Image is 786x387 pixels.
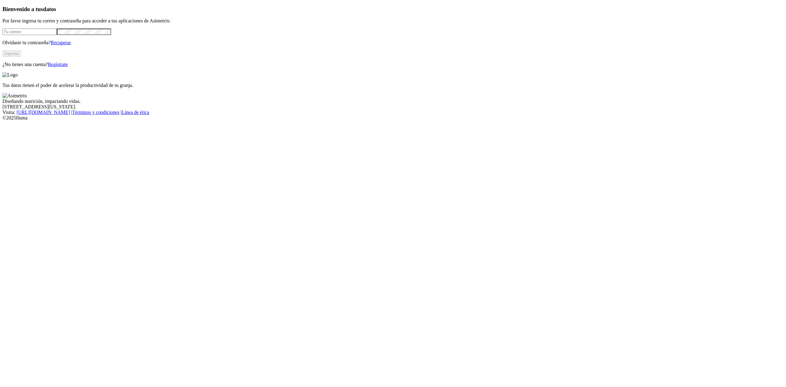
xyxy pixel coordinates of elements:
a: Línea de ética [122,110,149,115]
p: Por favor ingresa tu correo y contraseña para acceder a tus aplicaciones de Asimetrix: [2,18,784,24]
input: Tu correo [2,29,57,35]
div: Diseñando nutrición, impactando vidas. [2,99,784,104]
div: Visita : | | [2,110,784,115]
img: Logo [2,72,18,78]
p: Olvidaste tu contraseña? [2,40,784,45]
span: datos [43,6,56,12]
h3: Bienvenido a tus [2,6,784,13]
a: Recuperar [51,40,71,45]
div: © 2025 Iluma [2,115,784,121]
button: Ingresa [2,50,21,57]
a: Regístrate [48,62,68,67]
a: [URL][DOMAIN_NAME] [17,110,70,115]
p: ¿No tienes una cuenta? [2,62,784,67]
img: Asimetrix [2,93,27,99]
a: Términos y condiciones [72,110,119,115]
p: Tus datos tienen el poder de acelerar la productividad de tu granja. [2,83,784,88]
div: [STREET_ADDRESS][US_STATE]. [2,104,784,110]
